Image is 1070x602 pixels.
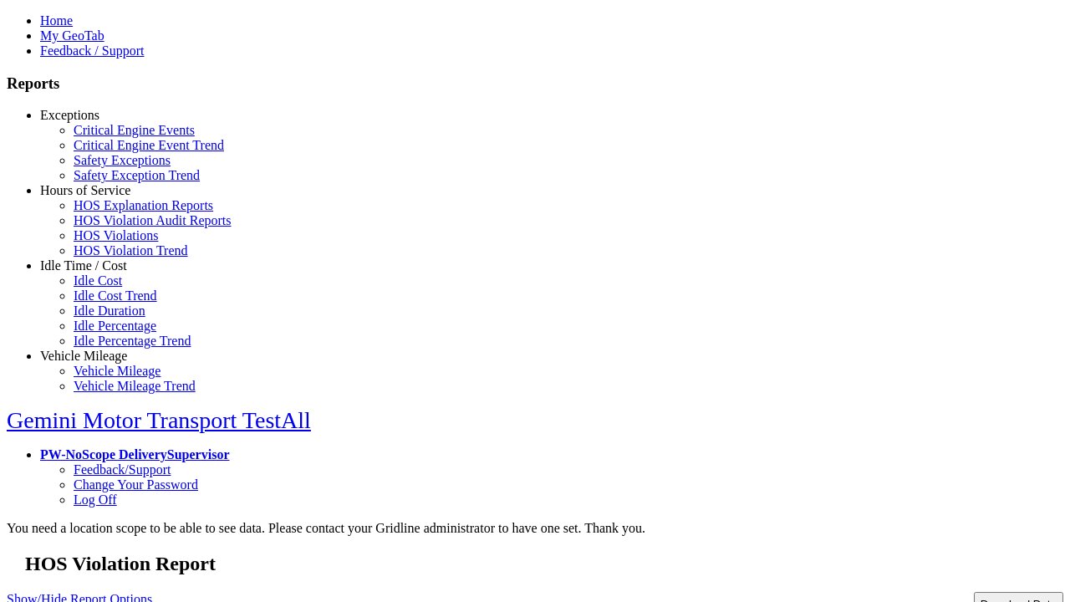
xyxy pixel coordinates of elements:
a: My GeoTab [40,28,104,43]
a: Idle Percentage [74,319,156,333]
a: Feedback/Support [74,462,171,477]
a: Idle Duration [74,304,145,318]
a: HOS Violations [74,228,158,242]
a: HOS Violation Trend [74,243,188,258]
a: Critical Engine Events [74,123,195,137]
h2: HOS Violation Report [25,553,1063,575]
a: Safety Exceptions [74,153,171,167]
a: Log Off [74,492,117,507]
a: Change Your Password [74,477,198,492]
div: You need a location scope to be able to see data. Please contact your Gridline administrator to h... [7,521,1063,536]
a: Vehicle Mileage [74,364,160,378]
a: Critical Engine Event Trend [74,138,224,152]
a: Safety Exception Trend [74,168,200,182]
a: Vehicle Mileage [40,349,127,363]
a: Feedback / Support [40,43,144,58]
a: Gemini Motor Transport TestAll [7,407,311,433]
h3: Reports [7,74,1063,93]
a: Idle Cost Trend [74,288,157,303]
a: Idle Time / Cost [40,258,127,273]
a: HOS Violation Audit Reports [74,213,232,227]
a: PW-NoScope DeliverySupervisor [40,447,229,462]
a: Idle Cost [74,273,122,288]
a: HOS Explanation Reports [74,198,213,212]
a: Exceptions [40,108,99,122]
a: Vehicle Mileage Trend [74,379,196,393]
a: Idle Percentage Trend [74,334,191,348]
a: Hours of Service [40,183,130,197]
a: Home [40,13,73,28]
